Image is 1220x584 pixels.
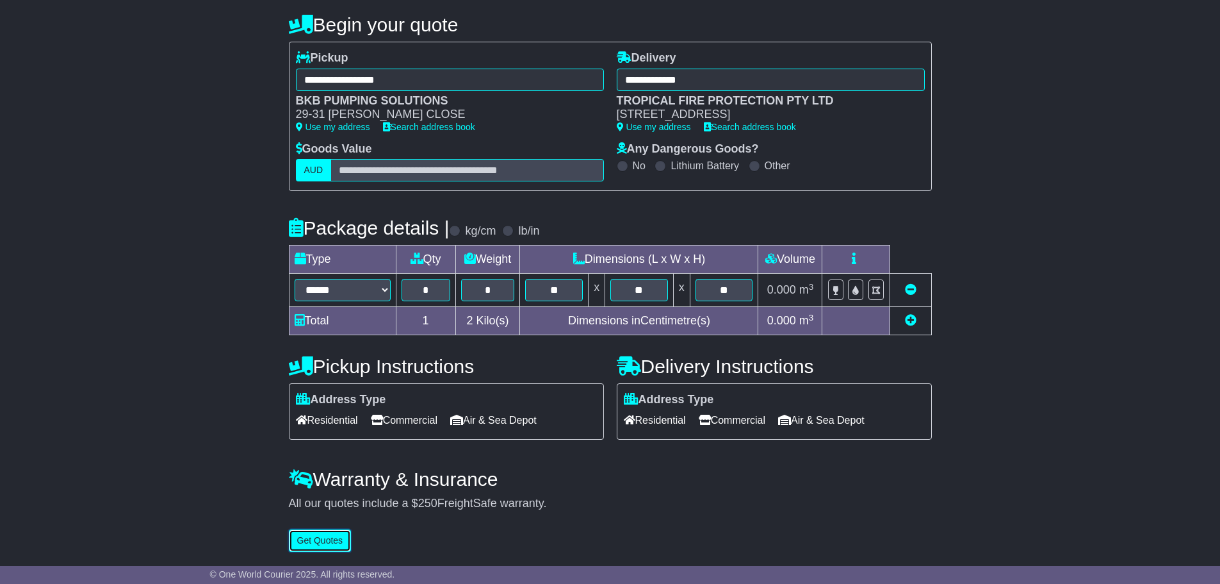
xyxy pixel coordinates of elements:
sup: 3 [809,313,814,322]
label: Address Type [296,393,386,407]
span: Commercial [699,410,765,430]
label: Any Dangerous Goods? [617,142,759,156]
div: TROPICAL FIRE PROTECTION PTY LTD [617,94,912,108]
a: Add new item [905,314,916,327]
div: [STREET_ADDRESS] [617,108,912,122]
h4: Warranty & Insurance [289,469,932,490]
td: x [673,274,690,307]
label: Pickup [296,51,348,65]
label: lb/in [518,224,539,238]
td: Volume [758,246,822,274]
span: m [799,314,814,327]
span: 250 [418,497,437,510]
div: 29-31 [PERSON_NAME] CLOSE [296,108,591,122]
a: Remove this item [905,283,916,296]
h4: Delivery Instructions [617,356,932,377]
label: Address Type [624,393,714,407]
a: Search address book [704,122,796,132]
span: m [799,283,814,296]
label: kg/cm [465,224,496,238]
button: Get Quotes [289,530,352,552]
span: Commercial [371,410,437,430]
span: © One World Courier 2025. All rights reserved. [210,569,395,580]
sup: 3 [809,282,814,292]
td: x [589,274,605,307]
label: Other [765,160,790,172]
label: Goods Value [296,142,372,156]
span: Air & Sea Depot [450,410,537,430]
span: 0.000 [767,314,796,327]
h4: Begin your quote [289,14,932,35]
td: Kilo(s) [455,307,520,335]
td: Dimensions (L x W x H) [520,246,758,274]
span: 2 [466,314,473,327]
div: All our quotes include a $ FreightSafe warranty. [289,497,932,511]
td: Total [289,307,396,335]
label: Lithium Battery [671,160,739,172]
span: 0.000 [767,283,796,296]
label: AUD [296,159,332,181]
td: Dimensions in Centimetre(s) [520,307,758,335]
a: Use my address [617,122,691,132]
span: Air & Sea Depot [778,410,865,430]
div: BKB PUMPING SOLUTIONS [296,94,591,108]
td: Qty [396,246,455,274]
label: No [633,160,646,172]
label: Delivery [617,51,676,65]
span: Residential [624,410,686,430]
h4: Pickup Instructions [289,356,604,377]
span: Residential [296,410,358,430]
a: Search address book [383,122,475,132]
td: 1 [396,307,455,335]
td: Weight [455,246,520,274]
td: Type [289,246,396,274]
a: Use my address [296,122,370,132]
h4: Package details | [289,217,450,238]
